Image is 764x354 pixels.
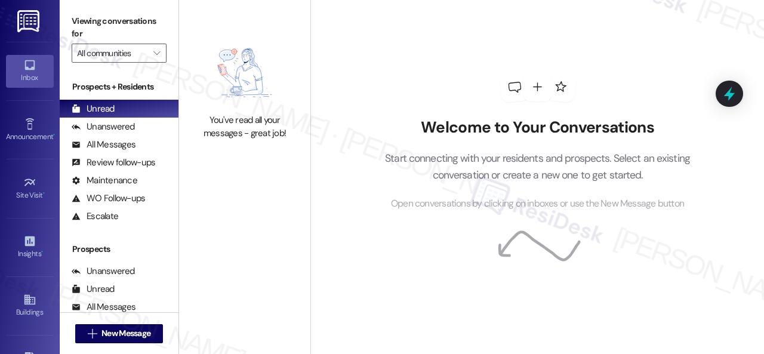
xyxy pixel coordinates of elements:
[391,196,684,211] span: Open conversations by clicking on inboxes or use the New Message button
[75,324,164,343] button: New Message
[198,38,292,109] img: empty-state
[367,118,708,137] h2: Welcome to Your Conversations
[72,103,115,115] div: Unread
[72,265,135,278] div: Unanswered
[192,114,297,140] div: You've read all your messages - great job!
[6,173,54,205] a: Site Visit •
[72,192,145,205] div: WO Follow-ups
[6,290,54,322] a: Buildings
[6,231,54,263] a: Insights •
[153,48,160,58] i: 
[77,44,147,63] input: All communities
[6,55,54,87] a: Inbox
[72,174,137,187] div: Maintenance
[88,329,97,338] i: 
[17,10,42,32] img: ResiDesk Logo
[72,121,135,133] div: Unanswered
[53,131,55,139] span: •
[72,283,115,295] div: Unread
[72,301,135,313] div: All Messages
[60,243,178,256] div: Prospects
[60,81,178,93] div: Prospects + Residents
[72,156,155,169] div: Review follow-ups
[43,189,45,198] span: •
[367,150,708,184] p: Start connecting with your residents and prospects. Select an existing conversation or create a n...
[72,12,167,44] label: Viewing conversations for
[72,210,118,223] div: Escalate
[41,248,43,256] span: •
[72,138,135,151] div: All Messages
[101,327,150,340] span: New Message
